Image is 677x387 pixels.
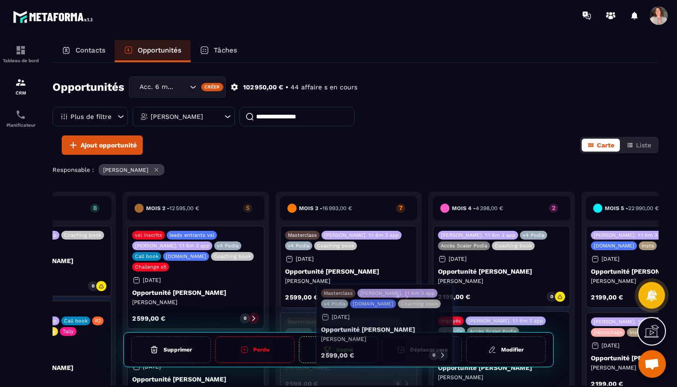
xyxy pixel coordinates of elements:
p: 2 [549,205,558,211]
p: Contacts [76,46,105,54]
p: Insta [630,329,642,335]
p: Opportunité [PERSON_NAME] [132,375,259,383]
span: 4 398,00 € [476,205,503,211]
p: leads entrants vsl [169,232,214,238]
h6: Mois 5 - [605,205,659,211]
button: Ajout opportunité [62,135,143,155]
p: [PERSON_NAME] [103,167,148,173]
button: Carte [582,139,620,152]
p: [DATE] [449,256,467,262]
p: [DATE] [143,277,161,283]
h6: Perdu [253,346,269,353]
p: Call book [135,253,158,259]
div: Créer [201,83,224,91]
p: 2 199,00 € [591,381,623,387]
img: logo [13,8,96,25]
p: 0 [397,294,399,300]
p: v4 Podia [288,243,309,249]
p: Opportunité [PERSON_NAME] [438,364,565,371]
p: [DOMAIN_NAME] [166,253,206,259]
p: [PERSON_NAME] [285,277,412,285]
p: [PERSON_NAME]. 1:1 6m 3 app [135,243,210,249]
img: cup-gr.aac5f536.svg [323,346,332,354]
a: Opportunités [115,40,191,62]
p: Coaching book [495,243,532,249]
input: Search for option [178,82,187,92]
p: 44 affaire s en cours [291,83,357,92]
p: Coaching book [365,329,402,335]
p: 2 599,00 € [285,294,318,300]
a: Contacts [53,40,115,62]
h6: Déplacer vers [410,346,448,353]
a: Tâches [191,40,246,62]
p: R2 [95,318,101,324]
p: Décrochage [594,329,622,335]
a: schedulerschedulerPlanificateur [2,102,39,135]
h6: Mois 2 - [146,205,199,211]
p: Masterclass [288,232,317,238]
h2: Opportunités [53,78,124,96]
p: Accès Scaler Podia [441,243,487,249]
p: Tally [63,328,74,334]
p: v4 Podia [288,329,309,335]
img: formation [15,77,26,88]
p: Opportunité [PERSON_NAME] [438,268,565,275]
span: 22 990,00 € [628,205,659,211]
p: 0 [92,283,94,289]
p: 2 599,00 € [132,315,165,322]
p: [PERSON_NAME]. 1:1 6m 3 app [594,232,668,238]
p: 8 [90,205,99,211]
p: [PERSON_NAME] [285,364,412,371]
p: Opportunité [PERSON_NAME] [285,268,412,275]
div: Search for option [129,76,226,98]
p: 2 199,00 € [438,293,470,300]
p: vsl inscrits [135,232,162,238]
p: Challenge s5 [135,264,166,270]
h6: Mois 3 - [299,205,352,211]
span: Acc. 6 mois - 3 appels [137,82,178,92]
p: 7 [396,205,405,211]
p: [PERSON_NAME] [132,299,259,306]
a: formationformationTableau de bord [2,38,39,70]
h6: Mois 4 - [452,205,503,211]
p: Accès Scaler Podia [470,328,516,334]
p: [DOMAIN_NAME] [594,243,634,249]
p: Coaching book [214,253,251,259]
p: CRM [2,90,39,95]
p: Tableau de bord [2,58,39,63]
p: Insta [642,243,654,249]
p: [DOMAIN_NAME] [317,329,357,335]
p: [PERSON_NAME] [438,374,565,381]
img: scheduler [15,109,26,120]
span: 12 595,00 € [169,205,199,211]
p: [DATE] [296,256,314,262]
h6: Gagné [336,346,353,353]
p: [PERSON_NAME]. 1:1 6m 3 app [324,232,399,238]
p: Masterclass [288,319,317,325]
p: Impayés [441,318,461,324]
p: 5 [243,205,252,211]
span: Carte [597,141,614,149]
p: Planificateur [2,123,39,128]
button: Liste [621,139,657,152]
a: formationformationCRM [2,70,39,102]
div: Ouvrir le chat [638,350,666,378]
span: Ajout opportunité [81,141,137,150]
h6: Modifier [501,346,524,353]
span: Liste [636,141,651,149]
p: 0 [397,381,399,387]
p: [PERSON_NAME] [151,113,203,120]
p: [PERSON_NAME] [438,277,565,285]
p: Coaching book [64,232,101,238]
p: [PERSON_NAME]. 1:1 6m 3 app [594,319,668,325]
p: Opportunités [138,46,181,54]
p: 0 [244,315,246,322]
p: [DATE] [601,256,619,262]
p: [PERSON_NAME]. 1:1 6m 3 app [441,232,515,238]
p: v4 Podia [523,232,544,238]
p: v4 Podia [217,243,239,249]
h6: Supprimer [163,346,192,353]
p: Opportunité [PERSON_NAME] [132,289,259,296]
img: formation [15,45,26,56]
p: v4 Podia [441,328,462,334]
